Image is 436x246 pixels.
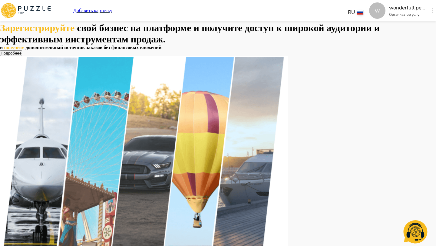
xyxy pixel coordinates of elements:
[284,22,327,33] span: широкой
[64,45,86,50] span: источник
[99,22,130,33] span: бизнес
[65,34,130,45] span: инструментам
[348,8,355,16] p: RU
[143,22,194,33] span: платформе
[25,45,64,50] span: дополнительный
[369,2,385,19] div: w
[327,22,374,33] span: аудитории
[77,22,99,33] span: свой
[389,4,425,12] p: wonderfull peace
[357,10,363,15] img: lang
[111,45,140,50] span: финансовых
[276,22,284,33] span: к
[389,12,425,17] p: Организатор услуг
[130,22,143,33] span: на
[374,22,380,33] span: и
[104,45,111,50] span: без
[73,8,112,13] a: Добавить карточку
[202,22,245,33] span: получите
[140,45,161,50] span: вложений
[194,22,202,33] span: и
[4,45,25,50] span: получите
[86,45,104,50] span: заказов
[245,22,276,33] span: доступ
[131,34,166,45] span: продаж.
